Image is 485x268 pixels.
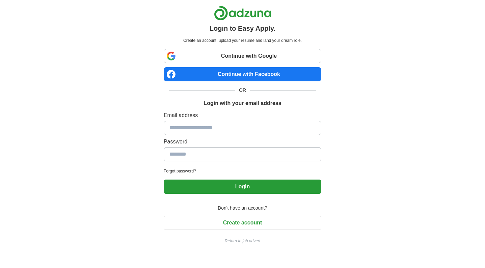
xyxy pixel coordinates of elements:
[235,87,250,94] span: OR
[214,205,271,212] span: Don't have an account?
[164,238,321,244] a: Return to job advert
[164,111,321,119] label: Email address
[210,23,276,33] h1: Login to Easy Apply.
[164,220,321,225] a: Create account
[164,168,321,174] a: Forgot password?
[164,138,321,146] label: Password
[164,49,321,63] a: Continue with Google
[214,5,271,21] img: Adzuna logo
[204,99,281,107] h1: Login with your email address
[164,67,321,81] a: Continue with Facebook
[164,180,321,194] button: Login
[165,37,320,44] p: Create an account, upload your resume and land your dream role.
[164,216,321,230] button: Create account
